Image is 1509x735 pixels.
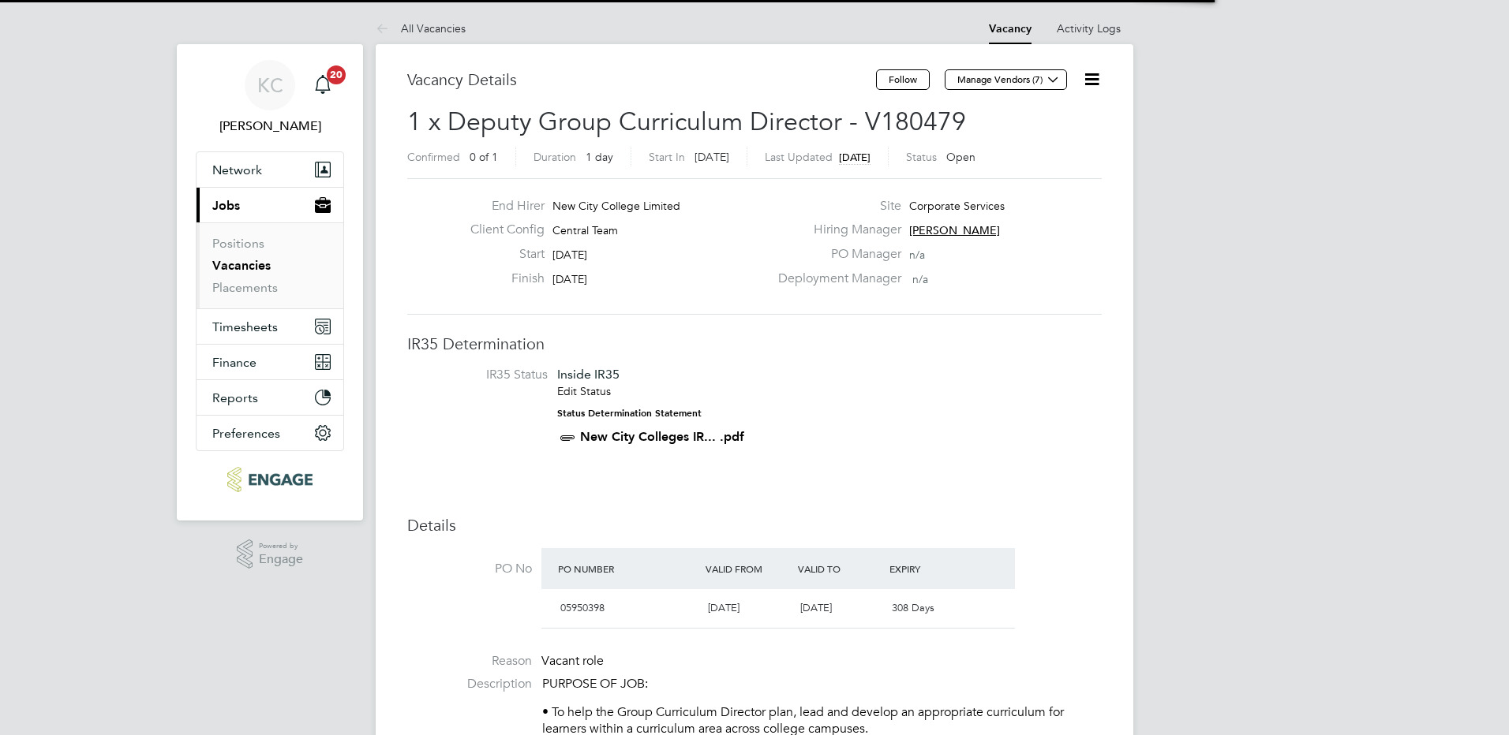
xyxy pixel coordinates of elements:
a: Powered byEngage [237,539,304,569]
label: Reason [407,653,532,670]
span: Kerry Cattle [196,117,344,136]
span: Engage [259,553,303,566]
img: ncclondon-logo-retina.png [227,467,312,492]
span: 1 day [586,150,613,164]
a: Positions [212,236,264,251]
label: Start In [649,150,685,164]
label: Duration [534,150,576,164]
label: Start [458,246,545,263]
button: Network [197,152,343,187]
button: Jobs [197,188,343,222]
label: Deployment Manager [769,270,901,287]
span: [PERSON_NAME] [909,223,1000,237]
label: Finish [458,270,545,287]
a: Vacancy [989,22,1032,35]
span: Central Team [552,223,618,237]
div: Jobs [197,222,343,308]
button: Follow [876,69,930,90]
label: PO Manager [769,246,901,263]
span: Jobs [212,198,240,213]
button: Preferences [197,416,343,450]
strong: Status Determination Statement [557,408,702,419]
h3: Vacancy Details [407,69,876,90]
h3: Details [407,515,1102,535]
p: PURPOSE OF JOB: [542,676,1102,692]
span: [DATE] [552,248,587,262]
a: KC[PERSON_NAME] [196,60,344,136]
a: All Vacancies [376,21,466,35]
button: Manage Vendors (7) [945,69,1067,90]
a: Edit Status [557,384,611,398]
span: [DATE] [708,601,740,614]
span: 0 of 1 [470,150,498,164]
label: Site [769,198,901,215]
button: Timesheets [197,309,343,344]
span: 1 x Deputy Group Curriculum Director - V180479 [407,106,966,137]
span: Inside IR35 [557,367,620,382]
span: Timesheets [212,319,278,334]
span: Open [946,150,975,164]
span: [DATE] [695,150,729,164]
a: Placements [212,280,278,295]
span: Preferences [212,426,280,441]
a: 20 [307,60,339,110]
span: n/a [909,248,925,262]
span: KC [257,75,283,95]
div: Valid From [702,554,794,583]
span: New City College Limited [552,199,680,213]
nav: Main navigation [177,44,363,520]
span: [DATE] [800,601,832,614]
span: Powered by [259,539,303,553]
label: End Hirer [458,198,545,215]
label: Hiring Manager [769,222,901,238]
span: 308 Days [892,601,934,614]
button: Reports [197,380,343,415]
a: Go to home page [196,467,344,492]
label: Last Updated [765,150,833,164]
label: Client Config [458,222,545,238]
span: 20 [327,65,346,84]
button: Finance [197,345,343,379]
label: Description [407,676,532,692]
span: Reports [212,390,258,405]
label: Status [906,150,937,164]
span: n/a [912,272,928,286]
span: Finance [212,355,256,370]
a: Vacancies [212,258,271,273]
a: New City Colleges IR... .pdf [580,429,744,444]
label: IR35 Status [423,367,548,383]
div: PO Number [554,554,702,583]
a: Activity Logs [1057,21,1121,35]
label: Confirmed [407,150,460,164]
span: [DATE] [552,272,587,286]
div: Valid To [794,554,886,583]
span: 05950398 [560,601,605,614]
h3: IR35 Determination [407,334,1102,354]
div: Expiry [886,554,978,583]
span: Vacant role [541,653,604,669]
span: Network [212,162,262,177]
span: [DATE] [839,151,871,164]
span: Corporate Services [909,199,1005,213]
label: PO No [407,561,532,577]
